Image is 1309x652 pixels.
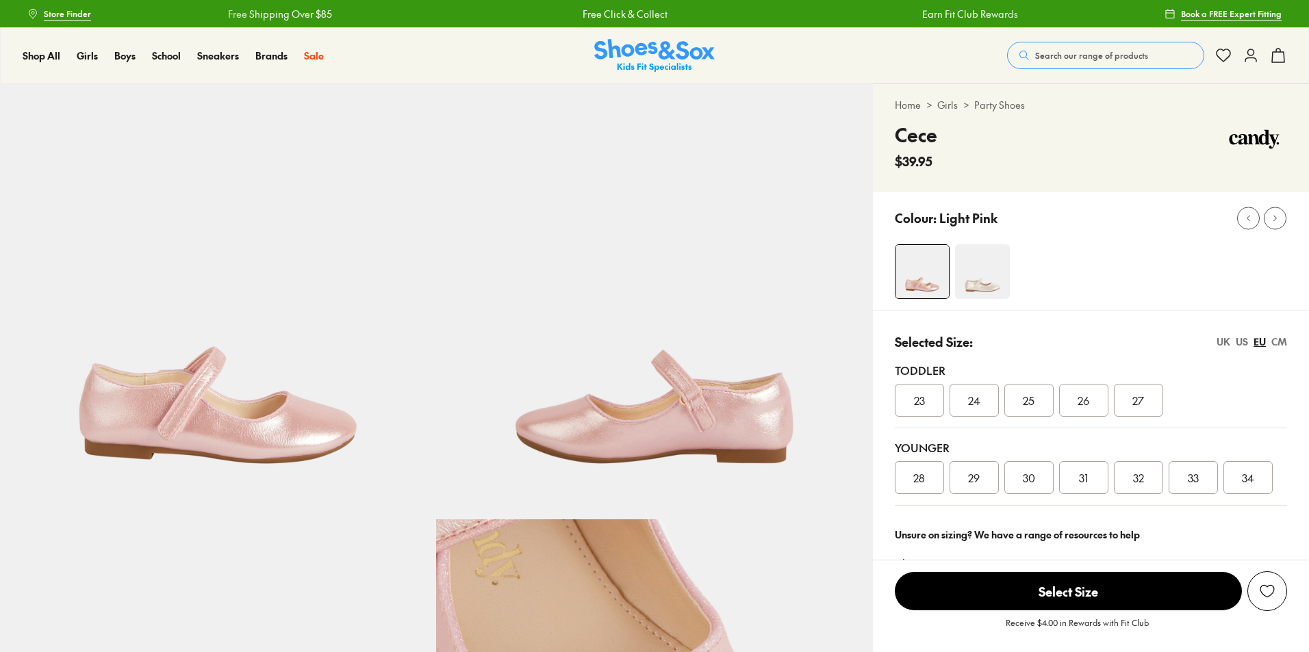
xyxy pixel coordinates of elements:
div: UK [1217,335,1230,349]
span: Boys [114,49,136,62]
span: 25 [1023,392,1034,408]
p: Light Pink [939,209,997,227]
span: 34 [1242,469,1254,486]
button: Search our range of products [1007,42,1204,69]
span: 32 [1133,469,1144,486]
span: $39.95 [895,152,932,170]
a: Sale [304,49,324,63]
span: 23 [914,392,925,408]
span: Book a FREE Expert Fitting [1181,8,1282,20]
p: Selected Size: [895,332,973,351]
span: 26 [1078,392,1089,408]
a: Girls [77,49,98,63]
span: Sale [304,49,324,62]
img: SNS_Logo_Responsive.svg [594,39,715,73]
a: Earn Fit Club Rewards [922,7,1017,21]
button: Select Size [895,571,1242,611]
img: 4-502396_1 [955,244,1010,299]
button: Add to Wishlist [1247,571,1287,611]
span: School [152,49,181,62]
a: Shop All [23,49,60,63]
a: Book a FREE Expert Fitting [1165,1,1282,26]
span: 27 [1132,392,1144,408]
span: 31 [1079,469,1088,486]
p: Colour: [895,209,937,227]
div: US [1236,335,1248,349]
span: Shop All [23,49,60,62]
span: Search our range of products [1035,49,1148,62]
img: 4-502392_1 [895,245,949,298]
div: Younger [895,439,1287,456]
div: EU [1254,335,1266,349]
span: Brands [255,49,288,62]
span: 28 [913,469,925,486]
a: Girls [937,98,958,112]
a: Boys [114,49,136,63]
span: Girls [77,49,98,62]
span: 30 [1023,469,1035,486]
span: 29 [968,469,980,486]
img: Vendor logo [1221,120,1287,161]
a: Store Finder [27,1,91,26]
p: Receive $4.00 in Rewards with Fit Club [1006,616,1149,641]
a: Home [895,98,921,112]
a: Sneakers [197,49,239,63]
div: Unsure on sizing? We have a range of resources to help [895,527,1287,542]
div: Toddler [895,362,1287,378]
img: 5-502393_1 [436,83,872,519]
div: > > [895,98,1287,112]
span: Sneakers [197,49,239,62]
span: 24 [968,392,980,408]
a: Size guide & tips [914,558,997,573]
h4: Cece [895,120,937,149]
a: Party Shoes [974,98,1025,112]
a: Free Click & Collect [582,7,667,21]
span: Store Finder [44,8,91,20]
a: Brands [255,49,288,63]
a: Free Shipping Over $85 [227,7,331,21]
a: Shoes & Sox [594,39,715,73]
span: 33 [1188,469,1199,486]
div: CM [1271,335,1287,349]
a: School [152,49,181,63]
